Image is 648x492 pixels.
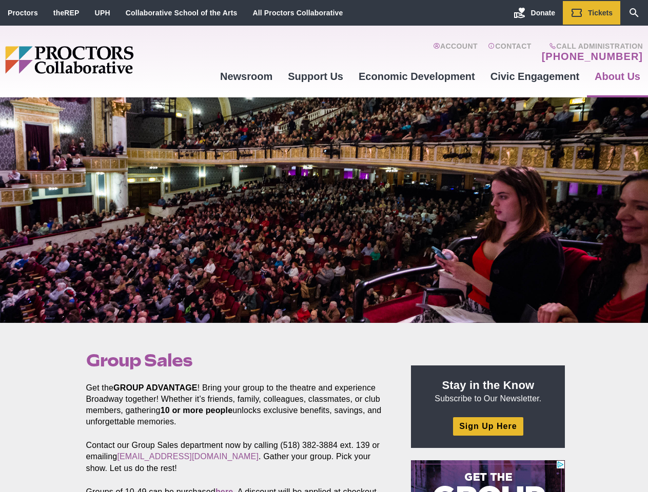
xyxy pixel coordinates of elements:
a: About Us [587,63,648,90]
a: Proctors [8,9,38,17]
span: Tickets [588,9,613,17]
strong: 10 or more people [161,406,233,415]
a: Sign Up Here [453,417,523,435]
a: Contact [488,42,532,63]
a: Search [620,1,648,25]
p: Get the ! Bring your group to the theatre and experience Broadway together! Whether it’s friends,... [86,382,388,427]
strong: GROUP ADVANTAGE [113,383,198,392]
h1: Group Sales [86,351,388,370]
strong: Stay in the Know [442,379,535,392]
p: Contact our Group Sales department now by calling (518) 382-3884 ext. 139 or emailing . Gather yo... [86,440,388,474]
a: Support Us [280,63,351,90]
a: Civic Engagement [483,63,587,90]
a: Account [433,42,478,63]
a: [PHONE_NUMBER] [542,50,643,63]
a: Newsroom [212,63,280,90]
a: Tickets [563,1,620,25]
span: Donate [531,9,555,17]
a: Collaborative School of the Arts [126,9,238,17]
a: theREP [53,9,80,17]
p: Subscribe to Our Newsletter. [423,378,553,404]
a: All Proctors Collaborative [252,9,343,17]
a: Economic Development [351,63,483,90]
a: UPH [95,9,110,17]
a: Donate [506,1,563,25]
img: Proctors logo [5,46,212,74]
span: Call Administration [539,42,643,50]
a: [EMAIL_ADDRESS][DOMAIN_NAME] [117,452,259,461]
